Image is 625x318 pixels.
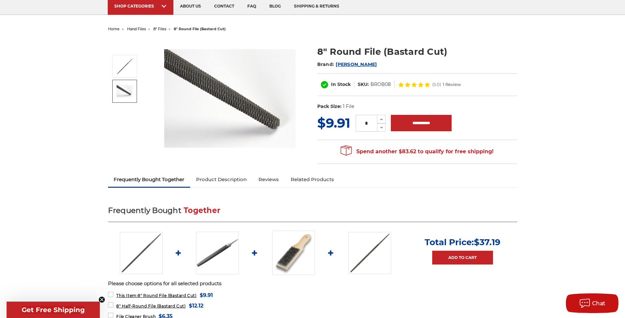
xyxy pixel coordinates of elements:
[432,82,441,87] span: (5.0)
[22,306,85,314] span: Get Free Shipping
[108,280,517,287] p: Please choose options for all selected products
[189,301,203,310] span: $12.12
[474,237,501,247] span: $37.19
[425,237,501,247] p: Total Price:
[164,49,296,148] img: 8 Inch Round File Bastard Cut, Double Cut
[190,172,253,187] a: Product Description
[343,103,354,110] dd: 1 File
[592,300,606,307] span: Chat
[127,27,146,31] a: hand files
[200,291,213,300] span: $9.91
[336,61,377,67] a: [PERSON_NAME]
[117,85,133,97] img: 8 Inch Round File Bastard Cut, Double Cut, Tip
[116,293,196,298] span: 8" Round File (Bastard Cut)
[174,27,226,31] span: 8" round file (bastard cut)
[432,251,493,265] a: Add to Cart
[253,172,285,187] a: Reviews
[7,302,100,318] div: Get Free ShippingClose teaser
[120,232,163,274] img: 8 Inch Round File Bastard Cut, Double Cut
[443,82,461,87] span: 1 Review
[108,206,181,215] span: Frequently Bought
[358,81,369,88] dt: SKU:
[341,148,494,155] span: Spend another $83.62 to qualify for free shipping!
[116,293,138,298] strong: This Item:
[99,296,105,303] button: Close teaser
[285,172,340,187] a: Related Products
[317,115,350,131] span: $9.91
[153,27,166,31] a: 8" files
[184,206,220,215] span: Together
[116,304,186,308] span: 8" Half-Round File (Bastard Cut)
[317,45,517,58] h1: 8" Round File (Bastard Cut)
[117,58,133,74] img: 8 Inch Round File Bastard Cut, Double Cut
[114,4,167,9] div: SHOP CATEGORIES
[317,103,342,110] dt: Pack Size:
[331,81,351,87] span: In Stock
[370,81,391,88] dd: BROB08
[317,61,334,67] span: Brand:
[108,172,190,187] a: Frequently Bought Together
[108,27,120,31] a: home
[566,293,618,313] button: Chat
